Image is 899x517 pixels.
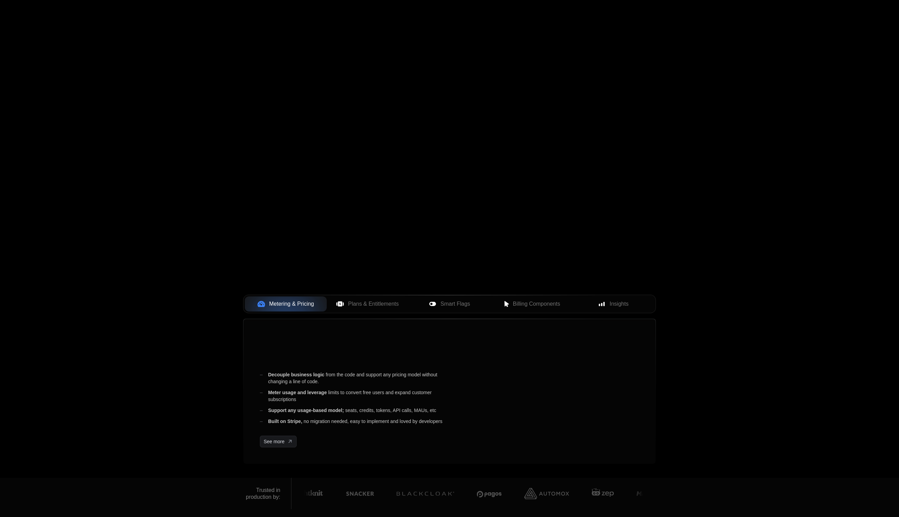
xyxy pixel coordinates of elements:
[260,418,455,425] div: no migration needed, easy to implement and loved by developers
[268,419,302,424] span: Built on Stripe,
[591,483,614,504] img: Customer 6
[268,390,327,395] span: Meter usage and leverage
[524,483,569,504] img: Customer 5
[409,296,491,312] button: Smart Flags
[327,296,409,312] button: Plans & Entitlements
[246,487,280,501] div: Trusted in production by:
[268,372,324,377] span: Decouple business logic
[260,389,455,403] div: limits to convert free users and expand customer subscriptions
[260,371,455,385] div: from the code and support any pricing model without changing a line of code.
[293,483,323,503] img: Customer 1
[264,438,285,445] span: See more
[610,300,628,308] span: Insights
[396,483,454,504] img: Customer 3
[269,300,314,308] span: Metering & Pricing
[268,408,344,413] span: Support any usage-based model;
[260,436,297,447] a: [object Object]
[346,483,374,503] img: Customer 2
[348,300,399,308] span: Plans & Entitlements
[490,296,572,312] button: Billing Components
[441,300,470,308] span: Smart Flags
[260,407,455,414] div: seats, credits, tokens, API calls, MAUs, etc
[245,296,327,312] button: Metering & Pricing
[572,296,654,312] button: Insights
[477,483,501,504] img: Customer 4
[513,300,560,308] span: Billing Components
